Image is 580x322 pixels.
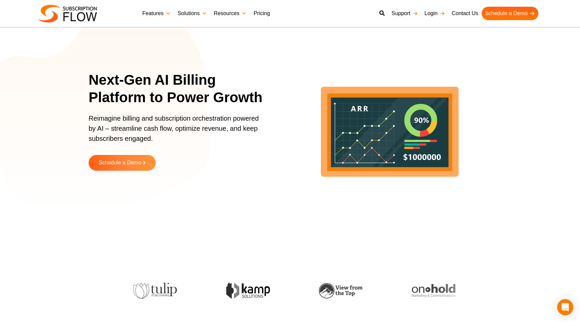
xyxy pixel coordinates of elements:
[448,7,482,20] a: Contact Us
[421,7,448,20] a: Login
[38,5,97,23] img: Subscriptionflow
[174,7,210,20] a: Solutions
[482,7,538,20] a: Schedule a Demo
[99,160,141,166] span: Schedule a Demo
[557,299,573,315] div: Open Intercom Messenger
[89,71,272,107] h1: Next-Gen AI Billing Platform to Power Growth
[407,284,451,297] img: onhold-marketing
[139,7,174,20] a: Features
[210,7,250,20] a: Resources
[89,113,263,150] p: Reimagine billing and subscription orchestration powered by AI – streamline cash flow, optimize r...
[222,283,265,298] img: kamp-solution
[129,283,172,299] img: tulip-publishing
[388,7,421,20] a: Support
[250,7,273,20] a: Pricing
[89,155,156,171] a: Schedule a Demo
[314,283,358,299] img: view-from-the-top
